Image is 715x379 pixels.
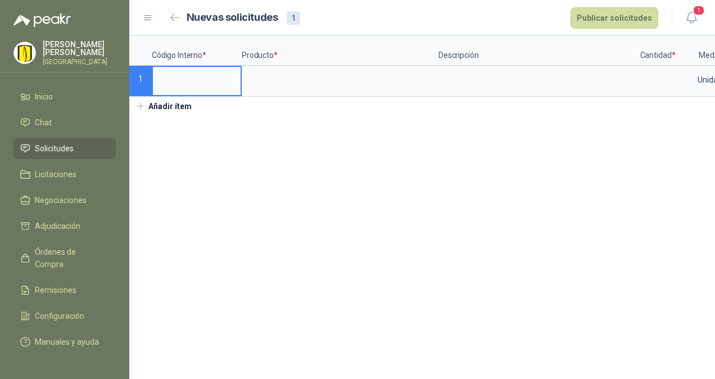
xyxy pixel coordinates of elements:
[43,40,116,56] p: [PERSON_NAME] [PERSON_NAME]
[13,164,116,185] a: Licitaciones
[35,220,80,232] span: Adjudicación
[35,310,84,322] span: Configuración
[35,336,99,348] span: Manuales y ayuda
[438,36,635,66] p: Descripción
[35,284,76,296] span: Remisiones
[13,86,116,107] a: Inicio
[35,194,87,206] span: Negociaciones
[242,36,438,66] p: Producto
[35,246,105,270] span: Órdenes de Compra
[35,168,76,181] span: Licitaciones
[129,97,198,116] button: Añadir ítem
[13,13,71,27] img: Logo peakr
[129,66,152,97] p: 1
[35,116,52,129] span: Chat
[287,11,300,25] div: 1
[571,7,658,29] button: Publicar solicitudes
[13,241,116,275] a: Órdenes de Compra
[681,8,702,28] button: 1
[635,36,680,66] p: Cantidad
[13,138,116,159] a: Solicitudes
[152,36,242,66] p: Código Interno
[14,42,35,64] img: Company Logo
[13,305,116,327] a: Configuración
[35,142,74,155] span: Solicitudes
[13,331,116,353] a: Manuales y ayuda
[35,91,53,103] span: Inicio
[13,279,116,301] a: Remisiones
[13,112,116,133] a: Chat
[693,5,705,16] span: 1
[43,58,116,65] p: [GEOGRAPHIC_DATA]
[13,189,116,211] a: Negociaciones
[13,215,116,237] a: Adjudicación
[187,10,278,26] h2: Nuevas solicitudes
